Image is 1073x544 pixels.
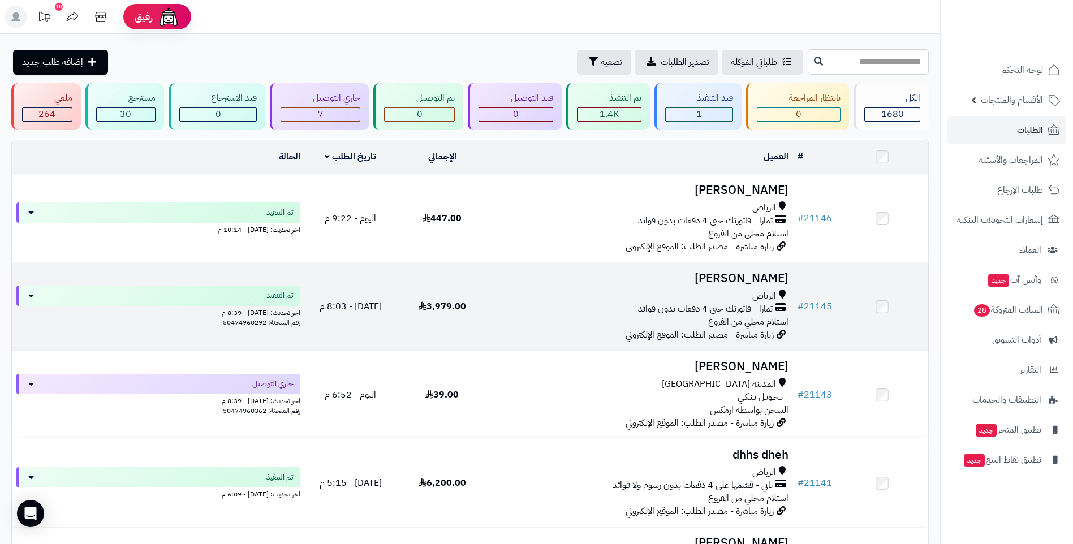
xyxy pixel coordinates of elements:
span: الرياض [752,466,776,479]
div: 7 [281,108,360,121]
span: استلام محلي من الفروع [708,227,788,240]
div: بانتظار المراجعة [757,92,841,105]
span: المراجعات والأسئلة [979,152,1043,168]
span: الأقسام والمنتجات [981,92,1043,108]
a: تصدير الطلبات [635,50,718,75]
a: جاري التوصيل 7 [268,83,371,130]
span: رفيق [135,10,153,24]
span: إضافة طلب جديد [22,55,83,69]
a: تم التنفيذ 1.4K [564,83,652,130]
span: 30 [120,107,131,121]
span: 0 [216,107,221,121]
span: تم التنفيذ [266,472,294,483]
div: Open Intercom Messenger [17,500,44,527]
a: قيد الاسترجاع 0 [166,83,268,130]
a: #21145 [798,300,832,313]
div: 0 [180,108,257,121]
div: 30 [97,108,155,121]
span: 7 [318,107,324,121]
span: استلام محلي من الفروع [708,315,788,329]
span: # [798,300,804,313]
a: الحالة [279,150,300,163]
span: زيارة مباشرة - مصدر الطلب: الموقع الإلكتروني [626,416,774,430]
span: أدوات التسويق [992,332,1041,348]
span: لوحة التحكم [1001,62,1043,78]
a: العميل [764,150,788,163]
img: ai-face.png [157,6,180,28]
span: زيارة مباشرة - مصدر الطلب: الموقع الإلكتروني [626,328,774,342]
a: #21143 [798,388,832,401]
div: 1378 [578,108,641,121]
span: 6,200.00 [419,476,466,490]
div: الكل [864,92,920,105]
span: تطبيق المتجر [975,422,1041,438]
span: زيارة مباشرة - مصدر الطلب: الموقع الإلكتروني [626,240,774,253]
h3: [PERSON_NAME] [493,272,788,285]
div: ملغي [22,92,72,105]
span: # [798,476,804,490]
span: جديد [976,424,997,437]
a: # [798,150,803,163]
span: تصدير الطلبات [661,55,709,69]
span: [DATE] - 8:03 م [320,300,382,313]
a: طلباتي المُوكلة [722,50,803,75]
a: إشعارات التحويلات البنكية [947,206,1066,234]
span: 1 [696,107,702,121]
span: تصفية [601,55,622,69]
span: تطبيق نقاط البيع [963,452,1041,468]
a: ملغي 264 [9,83,83,130]
a: التطبيقات والخدمات [947,386,1066,413]
span: تـحـويـل بـنـكـي [738,391,783,404]
span: 28 [974,304,990,317]
a: #21146 [798,211,832,225]
span: 39.00 [425,388,459,401]
span: جاري التوصيل [252,378,294,390]
a: طلبات الإرجاع [947,176,1066,204]
span: استلام محلي من الفروع [708,491,788,505]
span: طلبات الإرجاع [997,182,1043,198]
a: وآتس آبجديد [947,266,1066,293]
h3: [PERSON_NAME] [493,360,788,373]
a: #21141 [798,476,832,490]
span: 0 [417,107,423,121]
a: السلات المتروكة28 [947,296,1066,323]
a: الكل1680 [851,83,931,130]
a: قيد التوصيل 0 [466,83,564,130]
span: تابي - قسّمها على 4 دفعات بدون رسوم ولا فوائد [613,479,773,492]
div: 0 [757,108,840,121]
span: طلباتي المُوكلة [731,55,777,69]
span: التطبيقات والخدمات [972,392,1041,408]
span: الطلبات [1017,122,1043,138]
div: قيد الاسترجاع [179,92,257,105]
span: 447.00 [423,211,462,225]
span: 0 [796,107,801,121]
div: اخر تحديث: [DATE] - 8:39 م [16,394,300,406]
a: التقارير [947,356,1066,383]
a: الإجمالي [428,150,456,163]
span: المدينة [GEOGRAPHIC_DATA] [662,378,776,391]
span: تمارا - فاتورتك حتى 4 دفعات بدون فوائد [638,303,773,316]
span: # [798,388,804,401]
a: أدوات التسويق [947,326,1066,353]
a: العملاء [947,236,1066,264]
a: المراجعات والأسئلة [947,146,1066,174]
span: العملاء [1019,242,1041,258]
span: تم التنفيذ [266,207,294,218]
div: تم التوصيل [384,92,455,105]
span: اليوم - 6:52 م [325,388,376,401]
div: 0 [385,108,454,121]
a: الطلبات [947,116,1066,144]
span: إشعارات التحويلات البنكية [957,212,1043,228]
span: زيارة مباشرة - مصدر الطلب: الموقع الإلكتروني [626,504,774,518]
a: بانتظار المراجعة 0 [744,83,851,130]
div: اخر تحديث: [DATE] - 10:14 م [16,223,300,235]
a: تطبيق المتجرجديد [947,416,1066,443]
a: لوحة التحكم [947,57,1066,84]
span: جديد [964,454,985,467]
div: قيد التوصيل [479,92,553,105]
span: [DATE] - 5:15 م [320,476,382,490]
div: 1 [666,108,733,121]
div: 0 [479,108,553,121]
div: قيد التنفيذ [665,92,734,105]
a: تاريخ الطلب [325,150,376,163]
